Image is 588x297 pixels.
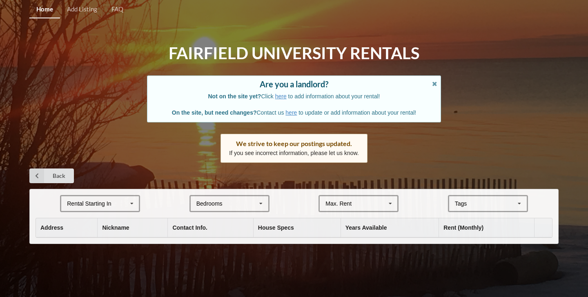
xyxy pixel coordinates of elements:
a: Home [29,1,60,18]
div: Are you a landlord? [156,80,432,88]
b: Not on the site yet? [208,93,261,100]
th: Contact Info. [167,218,253,237]
div: Rental Starting In [67,201,111,206]
a: Add Listing [60,1,104,18]
div: Tags [453,199,479,208]
div: We strive to keep our postings updated. [229,140,359,148]
a: here [275,93,287,100]
span: Click to add information about your rental! [208,93,380,100]
div: Max. Rent [325,201,352,206]
th: Address [36,218,97,237]
th: Years Available [341,218,439,237]
div: Bedrooms [196,201,223,206]
a: Back [29,168,74,183]
th: Rent (Monthly) [439,218,534,237]
a: FAQ [105,1,130,18]
h1: Fairfield University Rentals [169,43,419,64]
th: Nickname [97,218,167,237]
a: here [285,109,297,116]
span: Contact us to update or add information about your rental! [172,109,416,116]
p: If you see incorrect information, please let us know. [229,149,359,157]
th: House Specs [253,218,341,237]
b: On the site, but need changes? [172,109,257,116]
